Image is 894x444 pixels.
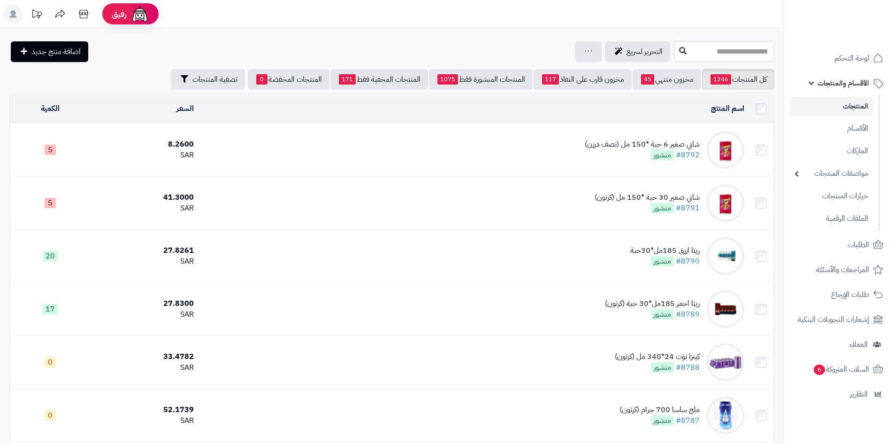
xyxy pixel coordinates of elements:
span: 20 [43,251,58,261]
span: منشور [651,362,674,373]
a: مخزون منتهي45 [633,69,701,90]
div: 52.1739 [94,405,194,415]
a: طلبات الإرجاع [790,283,888,306]
a: السعر [176,103,194,114]
span: التقارير [850,388,868,401]
a: اسم المنتج [711,103,744,114]
div: ملح ساسا 700 جرام (كرتون) [619,405,700,415]
span: لوحة التحكم [834,52,869,65]
span: 171 [339,74,356,85]
img: ريتا احمر 185مل*30 حبة (كرتون) [707,290,744,328]
span: 117 [542,74,559,85]
span: 0 [45,410,56,421]
a: المنتجات المخفضة0 [248,69,329,90]
span: التحرير لسريع [627,46,663,57]
a: التقارير [790,383,888,405]
div: 27.8261 [94,245,194,256]
a: المراجعات والأسئلة [790,258,888,281]
span: منشور [651,256,674,266]
div: ريتا ازرق 185مل*30حبة [630,245,700,256]
span: منشور [651,203,674,213]
a: الكمية [41,103,60,114]
div: شاني صغير 30 حبة *150 مل (كرتون) [595,192,700,203]
a: لوحة التحكم [790,47,888,70]
span: منشور [651,309,674,319]
a: الماركات [790,141,873,161]
a: العملاء [790,333,888,356]
span: الطلبات [848,238,869,251]
div: كينزا توت 24*340 مل (كرتون) [615,351,700,362]
a: #8787 [676,415,700,426]
a: إشعارات التحويلات البنكية [790,308,888,331]
img: ai-face.png [130,5,149,23]
a: تحديثات المنصة [25,5,48,26]
span: 17 [43,304,58,314]
div: SAR [94,203,194,214]
span: العملاء [849,338,868,351]
a: اضافة منتج جديد [11,41,88,62]
div: SAR [94,150,194,161]
img: ريتا ازرق 185مل*30حبة [707,237,744,275]
img: كينزا توت 24*340 مل (كرتون) [707,343,744,381]
a: المنتجات المنشورة فقط1075 [429,69,533,90]
button: تصفية المنتجات [171,69,245,90]
span: السلات المتروكة [813,363,869,376]
a: #8789 [676,309,700,320]
div: SAR [94,309,194,320]
img: شاني صغير 6 حبة *150 مل (نصف درزن) [707,131,744,169]
span: طلبات الإرجاع [831,288,869,301]
span: الأقسام والمنتجات [818,77,869,90]
a: كل المنتجات1246 [702,69,774,90]
a: مخزون قارب على النفاذ117 [534,69,632,90]
a: #8792 [676,149,700,161]
a: #8788 [676,362,700,373]
span: منشور [651,150,674,160]
span: 5 [45,198,56,208]
a: الطلبات [790,234,888,256]
a: خيارات المنتجات [790,186,873,206]
div: SAR [94,256,194,267]
span: 6 [814,364,825,375]
span: رفيق [112,8,127,20]
span: 0 [45,357,56,367]
div: SAR [94,362,194,373]
div: ريتا احمر 185مل*30 حبة (كرتون) [605,298,700,309]
span: 45 [641,74,654,85]
div: SAR [94,415,194,426]
span: منشور [651,415,674,426]
span: اضافة منتج جديد [31,46,81,57]
a: السلات المتروكة6 [790,358,888,381]
img: ملح ساسا 700 جرام (كرتون) [707,397,744,434]
span: تصفية المنتجات [192,74,237,85]
div: شاني صغير 6 حبة *150 مل (نصف درزن) [585,139,700,150]
a: التحرير لسريع [605,41,670,62]
span: 5 [45,145,56,155]
a: مواصفات المنتجات [790,164,873,184]
span: إشعارات التحويلات البنكية [798,313,869,326]
div: 27.8300 [94,298,194,309]
a: الملفات الرقمية [790,209,873,229]
a: #8791 [676,203,700,214]
div: 41.3000 [94,192,194,203]
div: 8.2600 [94,139,194,150]
span: 0 [256,74,267,85]
div: 33.4782 [94,351,194,362]
span: 1075 [437,74,458,85]
img: شاني صغير 30 حبة *150 مل (كرتون) [707,184,744,222]
a: الأقسام [790,118,873,139]
span: 1246 [711,74,731,85]
span: المراجعات والأسئلة [816,263,869,276]
img: logo-2.png [830,7,885,27]
a: المنتجات [790,97,873,116]
a: #8790 [676,256,700,267]
a: المنتجات المخفية فقط171 [330,69,428,90]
